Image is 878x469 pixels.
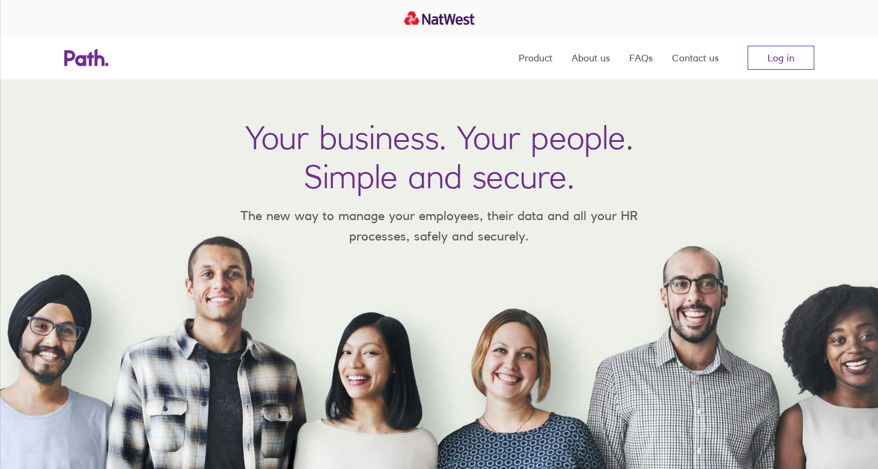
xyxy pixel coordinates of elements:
[572,36,610,79] a: About us
[748,46,814,70] a: Log in
[223,206,656,246] p: The new way to manage your employees, their data and all your HR processes, safely and securely.
[519,36,552,79] a: Product
[672,36,719,79] a: Contact us
[629,36,653,79] a: FAQs
[245,118,633,196] h1: Your business. Your people. Simple and secure.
